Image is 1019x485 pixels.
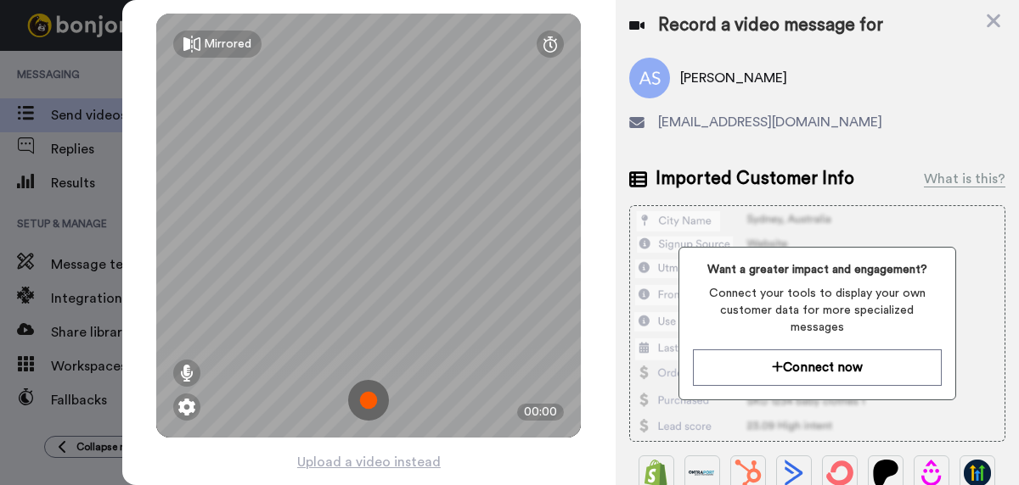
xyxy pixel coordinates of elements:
button: Upload a video instead [292,451,446,473]
span: Connect your tools to display your own customer data for more specialized messages [693,285,942,336]
img: ic_record_start.svg [348,380,389,421]
div: 00:00 [517,404,564,421]
span: [EMAIL_ADDRESS][DOMAIN_NAME] [658,112,882,132]
div: What is this? [924,169,1005,189]
span: Imported Customer Info [656,166,854,192]
span: Want a greater impact and engagement? [693,261,942,278]
button: Connect now [693,349,942,386]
